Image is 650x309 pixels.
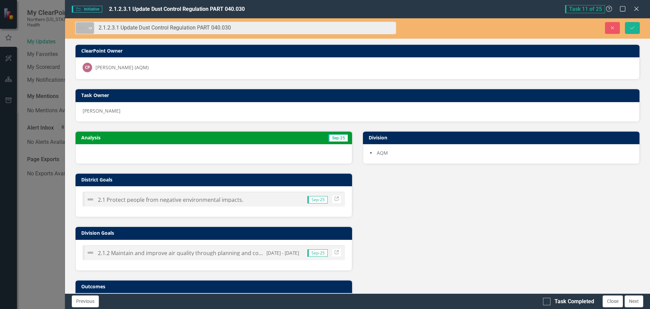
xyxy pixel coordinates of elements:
div: [PERSON_NAME] (AQM) [95,64,149,71]
span: Sep-25 [307,249,328,257]
p: [PERSON_NAME] [83,108,632,114]
button: Close [603,295,623,307]
input: This field is required [94,22,396,34]
button: Next [625,295,643,307]
span: Initiative [72,6,102,13]
span: Sep-25 [307,196,328,204]
span: Sep-25 [328,134,348,142]
button: Previous [72,295,99,307]
img: Not Defined [78,24,86,32]
span: AQM [377,150,388,156]
img: Not Defined [86,195,94,204]
h3: Outcomes [81,284,349,289]
span: 2.1 Protect people from negative environmental impacts. [98,196,243,204]
span: 2.1.2 Maintain and improve air quality through planning and community education (Planning). [98,249,337,257]
h3: Task Owner [81,93,636,98]
h3: ClearPoint Owner [81,48,636,53]
small: [DATE] - [DATE] [266,250,299,256]
span: Task 11 of 25 [565,5,605,13]
h3: Division Goals [81,230,349,235]
h3: Analysis [81,135,211,140]
div: Task Completed [555,298,594,306]
div: CP [83,63,92,72]
img: Not Defined [86,249,94,257]
h3: Division [369,135,636,140]
h3: District Goals [81,177,349,182]
span: 2.1.2.3.1 Update Dust Control Regulation PART 040.030 [109,6,245,12]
